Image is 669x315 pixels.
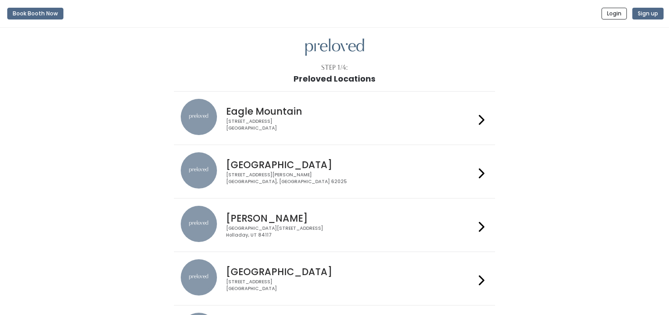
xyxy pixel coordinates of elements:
div: Step 1/4: [321,63,348,73]
a: Book Booth Now [7,4,63,24]
a: preloved location Eagle Mountain [STREET_ADDRESS][GEOGRAPHIC_DATA] [181,99,488,137]
h4: Eagle Mountain [226,106,475,116]
button: Login [602,8,627,19]
button: Sign up [632,8,664,19]
img: preloved location [181,99,217,135]
div: [STREET_ADDRESS] [GEOGRAPHIC_DATA] [226,118,475,131]
img: preloved logo [305,39,364,56]
h4: [GEOGRAPHIC_DATA] [226,160,475,170]
button: Book Booth Now [7,8,63,19]
h4: [PERSON_NAME] [226,213,475,223]
div: [GEOGRAPHIC_DATA][STREET_ADDRESS] Holladay, UT 84117 [226,225,475,238]
img: preloved location [181,206,217,242]
h1: Preloved Locations [294,74,375,83]
h4: [GEOGRAPHIC_DATA] [226,267,475,277]
img: preloved location [181,152,217,189]
div: [STREET_ADDRESS] [GEOGRAPHIC_DATA] [226,279,475,292]
a: preloved location [GEOGRAPHIC_DATA] [STREET_ADDRESS][PERSON_NAME][GEOGRAPHIC_DATA], [GEOGRAPHIC_D... [181,152,488,191]
img: preloved location [181,259,217,296]
a: preloved location [PERSON_NAME] [GEOGRAPHIC_DATA][STREET_ADDRESS]Holladay, UT 84117 [181,206,488,244]
a: preloved location [GEOGRAPHIC_DATA] [STREET_ADDRESS][GEOGRAPHIC_DATA] [181,259,488,298]
div: [STREET_ADDRESS][PERSON_NAME] [GEOGRAPHIC_DATA], [GEOGRAPHIC_DATA] 62025 [226,172,475,185]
